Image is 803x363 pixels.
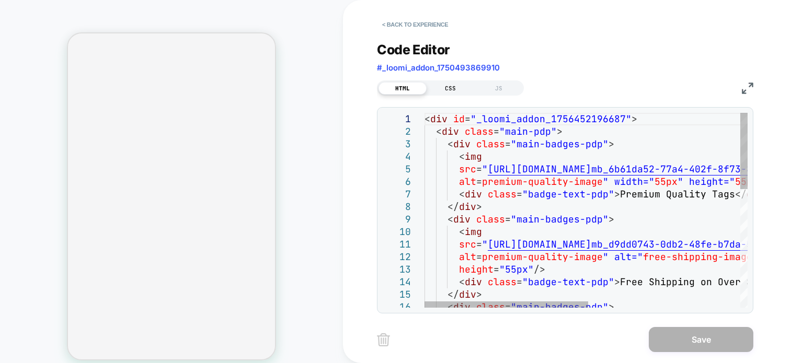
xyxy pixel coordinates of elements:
span: id [453,113,465,125]
span: " alt=" [603,251,643,263]
span: alt [459,175,476,188]
span: /> [534,263,545,275]
span: "_loomi_addon_1756452196687" [471,113,632,125]
span: < [459,226,465,238]
span: "badge-text-pdp" [522,188,614,200]
div: 16 [383,301,411,313]
span: premium-quality-image [482,251,603,263]
span: = [494,125,499,137]
div: 4 [383,150,411,163]
div: 5 [383,163,411,175]
span: img [465,226,482,238]
span: "main-badges-pdp" [511,213,609,225]
span: div [459,201,476,213]
span: < [448,213,453,225]
span: free-shipping-image [643,251,752,263]
span: "main-pdp" [499,125,557,137]
span: src [459,163,476,175]
span: [URL][DOMAIN_NAME] [488,238,591,250]
div: 2 [383,125,411,138]
span: class [465,125,494,137]
span: class [488,276,517,288]
span: #_loomi_addon_1750493869910 [377,63,500,73]
span: src [459,238,476,250]
span: div [465,188,482,200]
div: 1 [383,113,411,125]
div: 10 [383,226,411,238]
span: div [465,276,482,288]
span: > [476,201,482,213]
span: class [476,138,505,150]
div: HTML [378,82,427,95]
span: 55px [735,175,758,188]
span: "main-badges-pdp" [511,301,609,313]
span: = [505,213,511,225]
span: < [459,276,465,288]
span: < [425,113,430,125]
span: > [632,113,637,125]
span: div [442,125,459,137]
span: = [517,276,522,288]
span: = [465,113,471,125]
span: > [609,138,614,150]
span: premium-quality-image [482,175,603,188]
span: </ [448,201,459,213]
span: Premium Quality Tags [620,188,735,200]
span: < [448,138,453,150]
span: " [482,163,488,175]
button: Save [649,327,753,352]
span: " height=" [678,175,735,188]
span: < [459,188,465,200]
span: = [476,175,482,188]
span: class [476,301,505,313]
span: height [459,263,494,275]
span: 55px [655,175,678,188]
span: > [609,213,614,225]
div: 7 [383,188,411,201]
span: [URL][DOMAIN_NAME] [488,163,591,175]
span: class [488,188,517,200]
span: </ [735,188,747,200]
div: 8 [383,201,411,213]
div: 6 [383,175,411,188]
div: 9 [383,213,411,226]
span: = [476,251,482,263]
span: < [448,301,453,313]
div: 3 [383,138,411,150]
span: class [476,213,505,225]
div: 15 [383,288,411,301]
span: img [465,150,482,162]
img: delete [377,333,390,346]
span: div [430,113,448,125]
span: div [453,301,471,313]
img: fullscreen [742,83,753,94]
span: = [476,238,482,250]
span: > [609,301,614,313]
span: > [557,125,563,137]
span: = [505,138,511,150]
div: 11 [383,238,411,251]
span: = [517,188,522,200]
span: div [453,138,471,150]
span: = [494,263,499,275]
span: "main-badges-pdp" [511,138,609,150]
div: 12 [383,251,411,263]
span: Free Shipping on Over $40 [620,276,764,288]
button: < Back to experience [377,16,453,33]
span: "badge-text-pdp" [522,276,614,288]
span: "55px" [499,263,534,275]
span: = [476,163,482,175]
span: > [476,288,482,300]
span: < [436,125,442,137]
span: " width=" [603,175,655,188]
span: </ [448,288,459,300]
span: Code Editor [377,42,450,57]
span: " [482,238,488,250]
div: JS [475,82,523,95]
span: alt [459,251,476,263]
div: CSS [427,82,475,95]
span: > [614,276,620,288]
span: div [459,288,476,300]
span: < [459,150,465,162]
span: > [614,188,620,200]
